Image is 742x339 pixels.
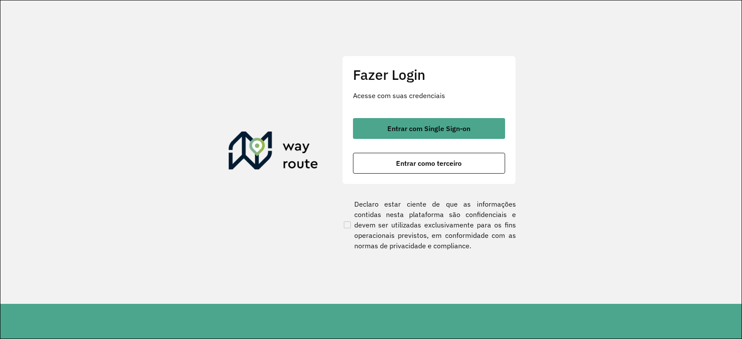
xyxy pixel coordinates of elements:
[229,132,318,173] img: Roteirizador AmbevTech
[342,199,516,251] label: Declaro estar ciente de que as informações contidas nesta plataforma são confidenciais e devem se...
[353,90,505,101] p: Acesse com suas credenciais
[353,153,505,174] button: button
[353,118,505,139] button: button
[353,66,505,83] h2: Fazer Login
[396,160,462,167] span: Entrar como terceiro
[387,125,470,132] span: Entrar com Single Sign-on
